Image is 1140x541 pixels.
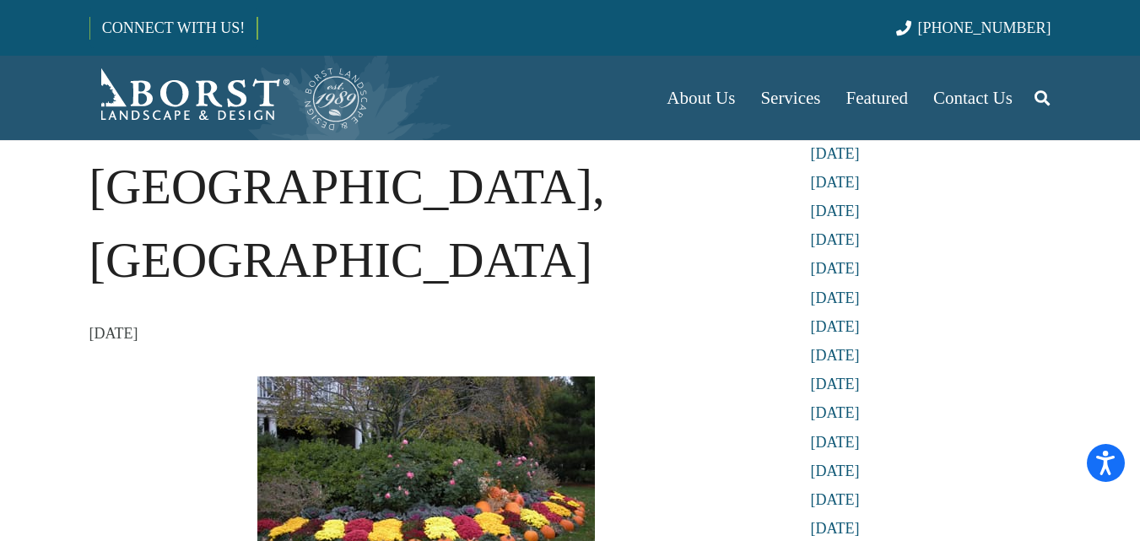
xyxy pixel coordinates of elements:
a: [DATE] [811,203,860,219]
a: Services [748,56,833,140]
span: Contact Us [933,88,1013,108]
a: [DATE] [811,174,860,191]
a: Borst-Logo [89,64,370,132]
a: About Us [654,56,748,140]
span: Services [760,88,820,108]
a: [DATE] [811,231,860,248]
a: [DATE] [811,347,860,364]
h1: Fall Front Yard Garden Design Services in [GEOGRAPHIC_DATA], [GEOGRAPHIC_DATA] [89,2,763,298]
time: 5 October 2020 at 02:17:12 America/New_York [89,321,138,346]
a: [DATE] [811,318,860,335]
span: Featured [846,88,908,108]
a: CONNECT WITH US! [90,8,257,48]
a: [DATE] [811,145,860,162]
a: [DATE] [811,376,860,392]
a: [PHONE_NUMBER] [896,19,1051,36]
a: [DATE] [811,260,860,277]
a: [DATE] [811,463,860,479]
span: About Us [667,88,735,108]
span: [PHONE_NUMBER] [918,19,1051,36]
a: [DATE] [811,520,860,537]
a: Featured [834,56,921,140]
a: [DATE] [811,289,860,306]
a: Search [1025,77,1059,119]
a: [DATE] [811,404,860,421]
a: [DATE] [811,434,860,451]
a: [DATE] [811,491,860,508]
a: Contact Us [921,56,1025,140]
